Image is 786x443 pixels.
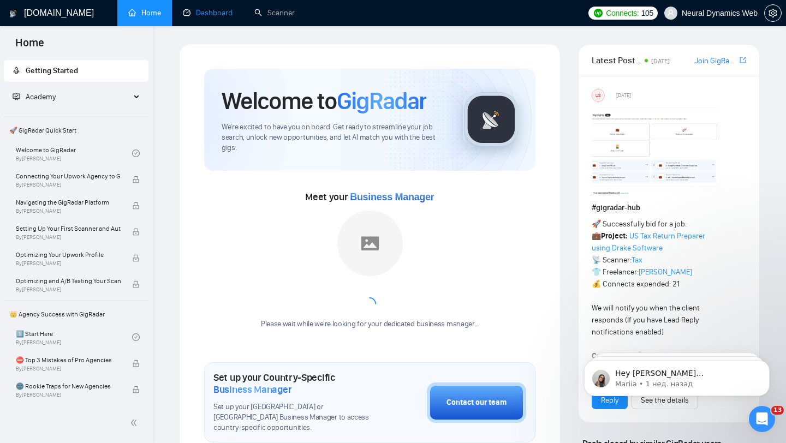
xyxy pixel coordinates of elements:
[213,372,372,396] h1: Set up your Country-Specific
[764,9,782,17] a: setting
[16,171,121,182] span: Connecting Your Upwork Agency to GigRadar
[16,325,132,349] a: 1️⃣ Start HereBy[PERSON_NAME]
[632,255,642,265] a: Tax
[16,355,121,366] span: ⛔ Top 3 Mistakes of Pro Agencies
[651,57,670,65] span: [DATE]
[9,5,17,22] img: logo
[13,67,20,74] span: rocket
[132,149,140,157] span: check-circle
[13,92,56,101] span: Academy
[16,260,121,267] span: By [PERSON_NAME]
[16,286,121,293] span: By [PERSON_NAME]
[183,8,233,17] a: dashboardDashboard
[132,228,140,236] span: lock
[16,208,121,214] span: By [PERSON_NAME]
[337,86,426,116] span: GigRadar
[132,202,140,209] span: lock
[601,231,628,241] strong: Project:
[132,386,140,393] span: lock
[446,397,507,409] div: Contact our team
[695,55,737,67] a: Join GigRadar Slack Community
[222,122,446,153] span: We're excited to have you on board. Get ready to streamline your job search, unlock new opportuni...
[16,366,121,372] span: By [PERSON_NAME]
[592,89,604,101] div: US
[130,417,141,428] span: double-left
[16,223,121,234] span: Setting Up Your First Scanner and Auto-Bidder
[16,197,121,208] span: Navigating the GigRadar Platform
[222,86,426,116] h1: Welcome to
[16,234,121,241] span: By [PERSON_NAME]
[771,406,784,415] span: 13
[568,337,786,414] iframe: Intercom notifications сообщение
[350,191,434,202] span: Business Manager
[606,7,639,19] span: Connects:
[16,392,121,398] span: By [PERSON_NAME]
[464,92,519,147] img: gigradar-logo.png
[213,384,291,396] span: Business Manager
[16,276,121,286] span: Optimizing and A/B Testing Your Scanner for Better Results
[132,280,140,288] span: lock
[132,360,140,367] span: lock
[592,106,723,194] img: F09354QB7SM-image.png
[16,141,132,165] a: Welcome to GigRadarBy[PERSON_NAME]
[4,60,148,82] li: Getting Started
[749,406,775,432] iframe: Intercom live chat
[641,7,653,19] span: 105
[616,91,631,100] span: [DATE]
[16,381,121,392] span: 🌚 Rookie Traps for New Agencies
[592,53,641,67] span: Latest Posts from the GigRadar Community
[740,56,746,64] span: export
[305,191,434,203] span: Meet your
[13,93,20,100] span: fund-projection-screen
[5,119,147,141] span: 🚀 GigRadar Quick Start
[16,249,121,260] span: Optimizing Your Upwork Profile
[254,319,485,330] div: Please wait while we're looking for your dedicated business manager...
[132,254,140,262] span: lock
[26,66,78,75] span: Getting Started
[213,402,372,433] span: Set up your [GEOGRAPHIC_DATA] or [GEOGRAPHIC_DATA] Business Manager to access country-specific op...
[132,176,140,183] span: lock
[26,92,56,101] span: Academy
[361,295,378,313] span: loading
[592,231,705,253] a: US Tax Return Preparer using Drake Software
[337,211,403,276] img: placeholder.png
[592,202,746,214] h1: # gigradar-hub
[639,267,692,277] a: [PERSON_NAME]
[740,55,746,65] a: export
[128,8,161,17] a: homeHome
[132,333,140,341] span: check-circle
[764,4,782,22] button: setting
[5,303,147,325] span: 👑 Agency Success with GigRadar
[594,9,603,17] img: upwork-logo.png
[667,9,675,17] span: user
[16,182,121,188] span: By [PERSON_NAME]
[254,8,295,17] a: searchScanner
[7,35,53,58] span: Home
[427,382,526,423] button: Contact our team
